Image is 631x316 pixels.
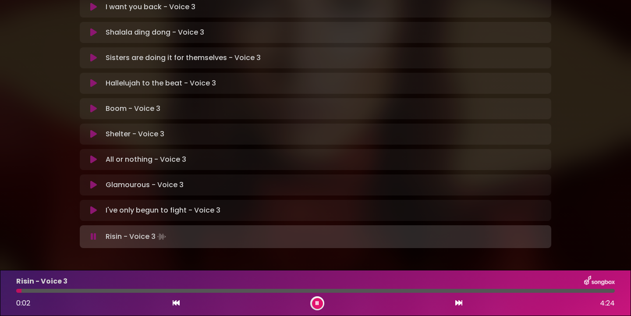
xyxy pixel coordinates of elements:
[106,103,160,114] p: Boom - Voice 3
[106,129,164,139] p: Shelter - Voice 3
[16,276,67,287] p: Risin - Voice 3
[106,154,186,165] p: All or nothing - Voice 3
[156,231,168,243] img: waveform4.gif
[106,27,204,38] p: Shalala ding dong - Voice 3
[106,53,261,63] p: Sisters are doing it for themselves - Voice 3
[584,276,615,287] img: songbox-logo-white.png
[106,78,216,89] p: Hallelujah to the beat - Voice 3
[106,2,195,12] p: I want you back - Voice 3
[106,180,184,190] p: Glamourous - Voice 3
[106,231,168,243] p: Risin - Voice 3
[106,205,220,216] p: I've only begun to fight - Voice 3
